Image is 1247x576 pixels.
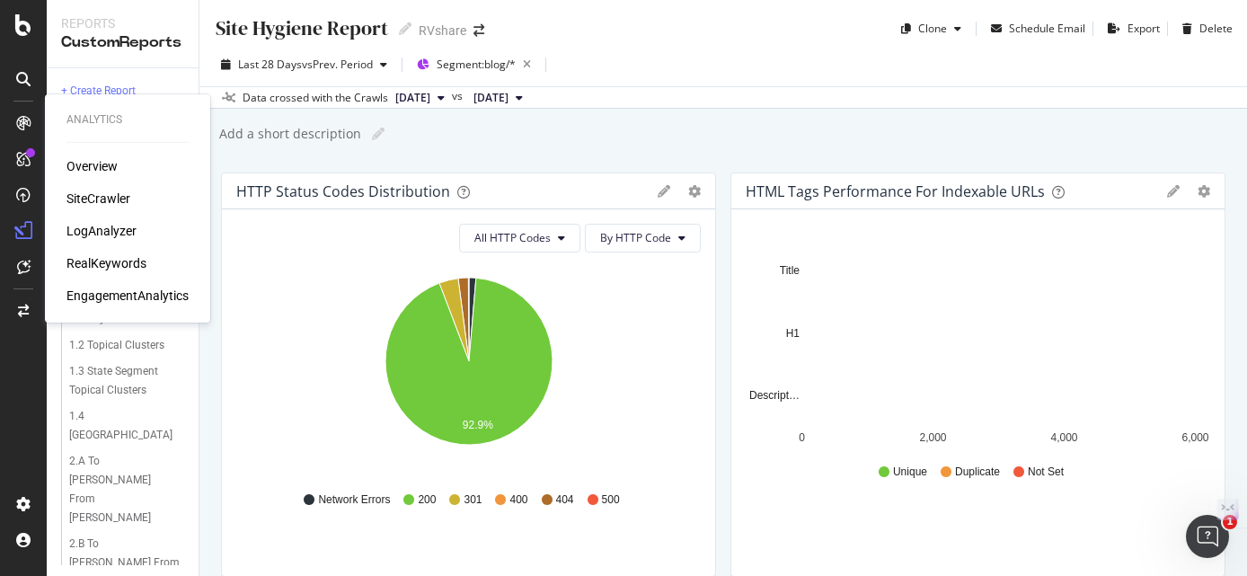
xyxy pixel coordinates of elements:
[410,50,538,79] button: Segment:blog/*
[1199,21,1233,36] div: Delete
[302,57,373,72] span: vs Prev. Period
[69,452,178,527] div: 2.A To Megan From Anna
[893,465,927,480] span: Unique
[243,90,388,106] div: Data crossed with the Crawls
[746,239,1210,448] svg: A chart.
[236,267,701,475] svg: A chart.
[61,14,184,32] div: Reports
[399,22,411,35] i: Edit report name
[1050,431,1077,444] text: 4,000
[418,492,436,508] span: 200
[688,185,701,198] div: gear
[66,287,189,305] a: EngagementAnalytics
[473,24,484,37] div: arrow-right-arrow-left
[459,224,580,253] button: All HTTP Codes
[955,465,1000,480] span: Duplicate
[602,492,620,508] span: 500
[236,182,450,200] div: HTTP Status Codes Distribution
[1101,14,1160,43] button: Export
[600,230,671,245] span: By HTTP Code
[69,362,186,400] a: 1.3 State Segment Topical Clusters
[318,492,390,508] span: Network Errors
[66,222,137,240] a: LogAnalyzer
[437,57,516,72] span: Segment: blog/*
[238,57,302,72] span: Last 28 Days
[69,336,164,355] div: 1.2 Topical Clusters
[509,492,527,508] span: 400
[464,492,482,508] span: 301
[66,157,118,175] a: Overview
[419,22,466,40] div: RVshare
[780,264,800,277] text: Title
[214,14,388,42] div: Site Hygiene Report
[66,190,130,208] a: SiteCrawler
[395,90,430,106] span: 2025 Sep. 19th
[786,327,800,340] text: H1
[1181,431,1208,444] text: 6,000
[1028,465,1064,480] span: Not Set
[69,362,175,400] div: 1.3 State Segment Topical Clusters
[452,88,466,104] span: vs
[474,230,551,245] span: All HTTP Codes
[61,32,184,53] div: CustomReports
[69,407,172,445] div: 1.4 State Park & National Parks
[61,82,186,101] a: + Create Report
[217,125,361,143] div: Add a short description
[1186,515,1229,558] iframe: Intercom live chat
[1175,14,1233,43] button: Delete
[746,182,1045,200] div: HTML Tags Performance for Indexable URLs
[61,82,136,101] div: + Create Report
[799,431,805,444] text: 0
[66,254,146,272] a: RealKeywords
[473,90,509,106] span: 2025 Aug. 22nd
[585,224,701,253] button: By HTTP Code
[918,21,947,36] div: Clone
[1198,185,1210,198] div: gear
[749,389,800,402] text: Descript…
[1009,21,1085,36] div: Schedule Email
[466,87,530,109] button: [DATE]
[214,50,394,79] button: Last 28 DaysvsPrev. Period
[556,492,574,508] span: 404
[1128,21,1160,36] div: Export
[919,431,946,444] text: 2,000
[372,128,385,140] i: Edit report name
[388,87,452,109] button: [DATE]
[69,452,186,527] a: 2.A To [PERSON_NAME] From [PERSON_NAME]
[69,336,186,355] a: 1.2 Topical Clusters
[463,419,493,431] text: 92.9%
[66,112,189,128] div: Analytics
[894,14,968,43] button: Clone
[69,407,186,445] a: 1.4 [GEOGRAPHIC_DATA]
[984,14,1085,43] button: Schedule Email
